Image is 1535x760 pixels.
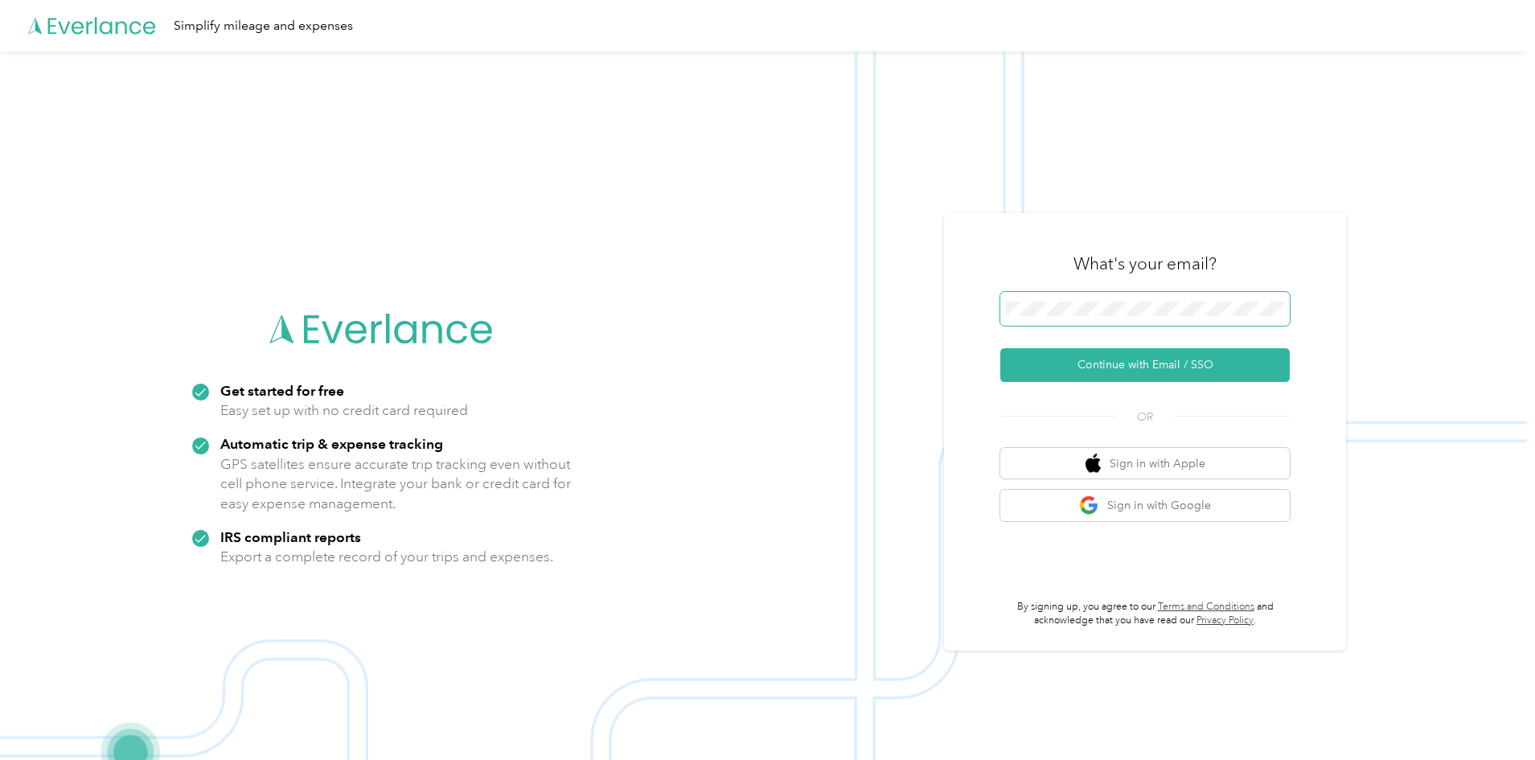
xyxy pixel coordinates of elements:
a: Terms and Conditions [1158,601,1254,613]
button: apple logoSign in with Apple [1000,448,1290,479]
button: Continue with Email / SSO [1000,348,1290,382]
button: google logoSign in with Google [1000,490,1290,521]
p: By signing up, you agree to our and acknowledge that you have read our . [1000,600,1290,628]
img: google logo [1079,495,1099,516]
p: GPS satellites ensure accurate trip tracking even without cell phone service. Integrate your bank... [220,454,572,514]
p: Export a complete record of your trips and expenses. [220,547,553,567]
div: Simplify mileage and expenses [174,16,353,36]
span: OR [1117,409,1173,425]
strong: Automatic trip & expense tracking [220,435,443,452]
p: Easy set up with no credit card required [220,401,468,421]
img: apple logo [1086,454,1102,474]
a: Privacy Policy [1196,614,1254,626]
strong: Get started for free [220,382,344,399]
h3: What's your email? [1073,253,1217,275]
strong: IRS compliant reports [220,528,361,545]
